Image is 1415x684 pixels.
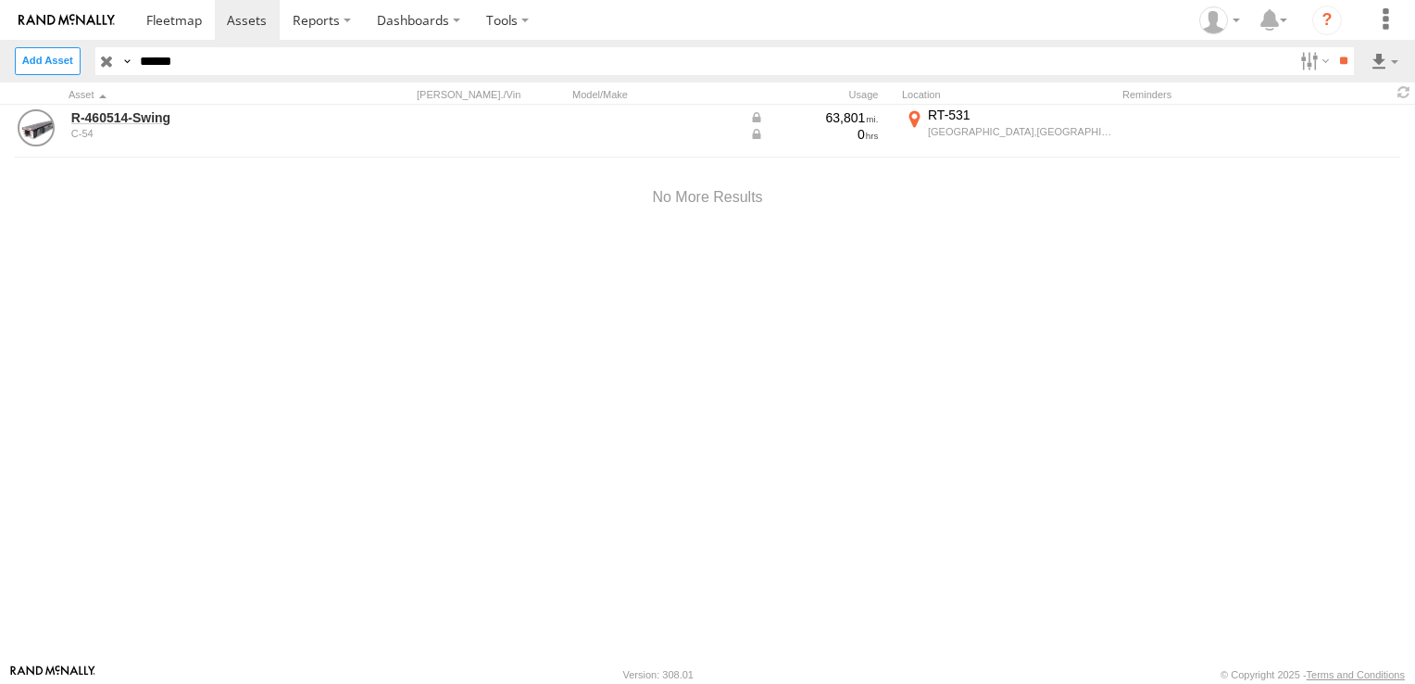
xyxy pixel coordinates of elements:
label: Click to View Current Location [902,107,1115,157]
div: Reminders [1122,88,1265,101]
div: RT-531 [928,107,1112,123]
div: Model/Make [572,88,739,101]
div: Version: 308.01 [623,669,694,680]
div: Usage [746,88,895,101]
span: Refresh [1393,84,1415,102]
div: Click to Sort [69,88,328,101]
label: Search Filter Options [1293,47,1333,74]
a: Terms and Conditions [1307,669,1405,680]
label: Search Query [119,47,133,74]
div: © Copyright 2025 - [1221,669,1405,680]
a: View Asset Details [18,109,55,146]
a: Visit our Website [10,665,95,684]
img: rand-logo.svg [19,14,115,27]
div: Jennifer Albro [1193,6,1246,34]
div: Data from Vehicle CANbus [749,109,879,126]
a: R-460514-Swing [71,109,325,126]
div: undefined [71,128,325,139]
div: [GEOGRAPHIC_DATA],[GEOGRAPHIC_DATA] [928,125,1112,138]
label: Create New Asset [15,47,81,74]
div: Location [902,88,1115,101]
div: Data from Vehicle CANbus [749,126,879,143]
i: ? [1312,6,1342,35]
label: Export results as... [1369,47,1400,74]
div: [PERSON_NAME]./Vin [417,88,565,101]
